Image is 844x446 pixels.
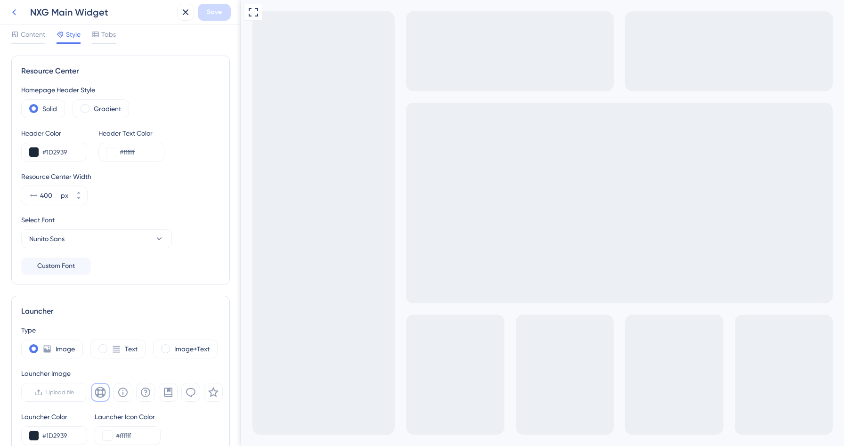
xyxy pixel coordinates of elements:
span: Custom Font [37,260,75,272]
div: Resource Center [21,65,220,77]
input: px [40,190,59,201]
label: Text [125,343,138,355]
span: Tabs [101,29,116,40]
label: Gradient [94,103,121,114]
div: Launcher Image [21,368,223,379]
div: Launcher [21,306,220,317]
div: Launcher Color [21,411,87,422]
span: Save [207,7,222,18]
div: Header Text Color [98,128,164,139]
div: px [61,190,68,201]
button: Nunito Sans [21,229,172,248]
label: Image+Text [174,343,210,355]
span: Content [21,29,45,40]
span: Style [66,29,81,40]
div: Select Font [21,214,220,226]
label: Solid [42,103,57,114]
button: Save [198,4,231,21]
span: Upload file [46,389,74,396]
span: Nunito Sans [29,233,65,244]
div: Launcher Icon Color [95,411,161,422]
div: Type [21,324,220,336]
label: Image [56,343,75,355]
button: px [70,195,87,205]
button: Custom Font [21,258,91,275]
div: 3 [32,6,39,9]
div: Homepage Header Style [21,84,220,96]
div: Resource Center Width [21,171,220,182]
button: px [70,186,87,195]
div: NXG Main Widget [30,6,173,19]
div: Header Color [21,128,87,139]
